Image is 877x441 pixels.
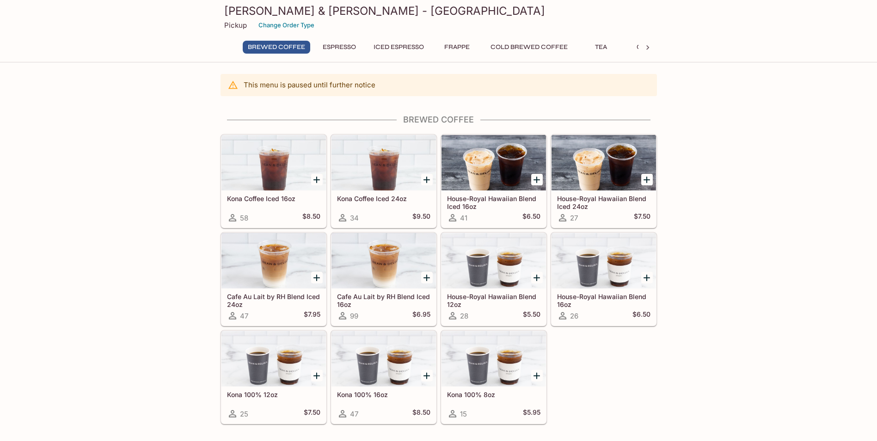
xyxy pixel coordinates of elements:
h5: Kona 100% 16oz [337,391,430,398]
a: House-Royal Hawaiian Blend Iced 16oz41$6.50 [441,135,546,228]
a: House-Royal Hawaiian Blend 12oz28$5.50 [441,233,546,326]
button: Add House-Royal Hawaiian Blend 16oz [641,272,653,283]
a: Kona Coffee Iced 16oz58$8.50 [221,135,326,228]
h5: $6.95 [412,310,430,321]
div: House-Royal Hawaiian Blend 12oz [442,233,546,288]
div: Kona Coffee Iced 16oz [221,135,326,190]
h5: $8.50 [412,408,430,419]
span: 25 [240,410,248,418]
a: House-Royal Hawaiian Blend Iced 24oz27$7.50 [551,135,656,228]
button: Add House-Royal Hawaiian Blend 12oz [531,272,543,283]
span: 41 [460,214,467,222]
button: Add Kona Coffee Iced 16oz [311,174,323,185]
div: House-Royal Hawaiian Blend Iced 16oz [442,135,546,190]
span: 34 [350,214,359,222]
a: Cafe Au Lait by RH Blend Iced 24oz47$7.95 [221,233,326,326]
h5: $7.50 [304,408,320,419]
span: 28 [460,312,468,320]
div: House-Royal Hawaiian Blend Iced 24oz [552,135,656,190]
button: Add Kona 100% 8oz [531,370,543,381]
button: Change Order Type [254,18,319,32]
button: Brewed Coffee [243,41,310,54]
a: Kona 100% 12oz25$7.50 [221,331,326,424]
button: Iced Espresso [368,41,429,54]
h5: $7.95 [304,310,320,321]
div: Cafe Au Lait by RH Blend Iced 16oz [331,233,436,288]
button: Add Cafe Au Lait by RH Blend Iced 16oz [421,272,433,283]
a: House-Royal Hawaiian Blend 16oz26$6.50 [551,233,656,326]
button: Add Kona 100% 12oz [311,370,323,381]
div: Kona 100% 8oz [442,331,546,386]
h5: House-Royal Hawaiian Blend 16oz [557,293,650,308]
h5: Cafe Au Lait by RH Blend Iced 16oz [337,293,430,308]
span: 27 [570,214,578,222]
button: Espresso [318,41,361,54]
button: Tea [580,41,622,54]
span: 47 [240,312,248,320]
h5: $7.50 [634,212,650,223]
h5: Kona Coffee Iced 24oz [337,195,430,202]
button: Add House-Royal Hawaiian Blend Iced 24oz [641,174,653,185]
h5: Cafe Au Lait by RH Blend Iced 24oz [227,293,320,308]
h5: $5.50 [523,310,540,321]
h3: [PERSON_NAME] & [PERSON_NAME] - [GEOGRAPHIC_DATA] [224,4,653,18]
h5: House-Royal Hawaiian Blend Iced 16oz [447,195,540,210]
span: 58 [240,214,248,222]
a: Cafe Au Lait by RH Blend Iced 16oz99$6.95 [331,233,436,326]
button: Add Kona Coffee Iced 24oz [421,174,433,185]
button: Add House-Royal Hawaiian Blend Iced 16oz [531,174,543,185]
h5: Kona Coffee Iced 16oz [227,195,320,202]
span: 47 [350,410,358,418]
button: Frappe [436,41,478,54]
h5: $6.50 [632,310,650,321]
h5: $9.50 [412,212,430,223]
div: Kona 100% 16oz [331,331,436,386]
p: This menu is paused until further notice [244,80,375,89]
div: Kona 100% 12oz [221,331,326,386]
h5: House-Royal Hawaiian Blend 12oz [447,293,540,308]
a: Kona 100% 16oz47$8.50 [331,331,436,424]
p: Pickup [224,21,247,30]
div: Kona Coffee Iced 24oz [331,135,436,190]
span: 15 [460,410,467,418]
h4: Brewed Coffee [221,115,657,125]
button: Add Cafe Au Lait by RH Blend Iced 24oz [311,272,323,283]
span: 26 [570,312,578,320]
button: Cold Brewed Coffee [485,41,573,54]
button: Others [629,41,671,54]
div: House-Royal Hawaiian Blend 16oz [552,233,656,288]
h5: Kona 100% 8oz [447,391,540,398]
h5: $6.50 [522,212,540,223]
h5: $8.50 [302,212,320,223]
h5: House-Royal Hawaiian Blend Iced 24oz [557,195,650,210]
button: Add Kona 100% 16oz [421,370,433,381]
h5: $5.95 [523,408,540,419]
a: Kona Coffee Iced 24oz34$9.50 [331,135,436,228]
span: 99 [350,312,358,320]
div: Cafe Au Lait by RH Blend Iced 24oz [221,233,326,288]
a: Kona 100% 8oz15$5.95 [441,331,546,424]
h5: Kona 100% 12oz [227,391,320,398]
